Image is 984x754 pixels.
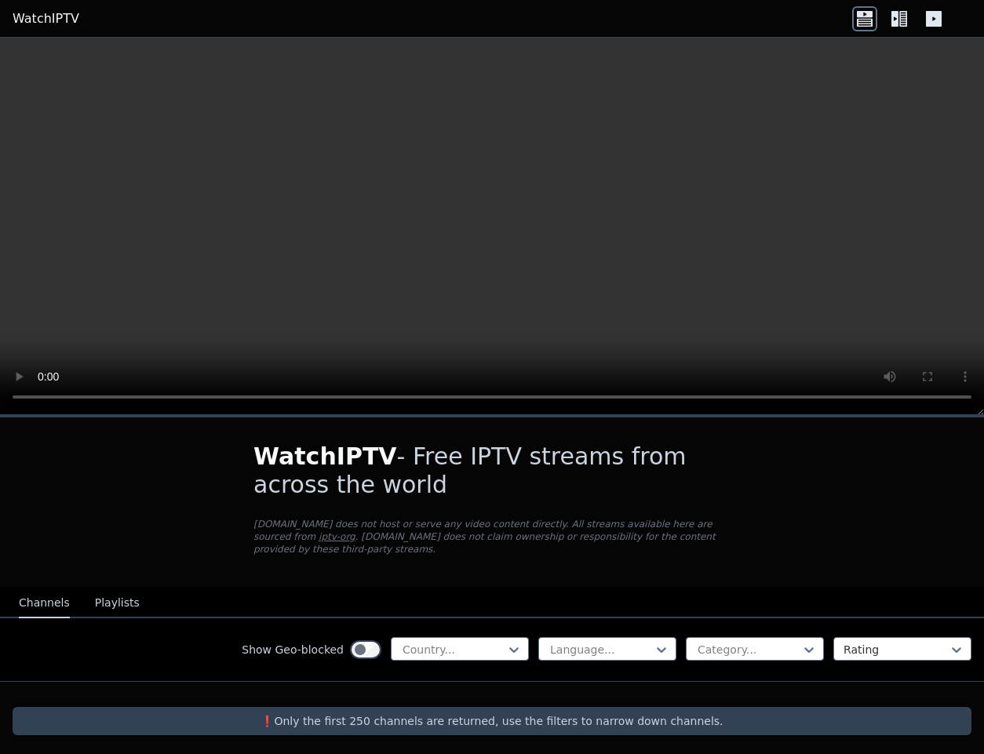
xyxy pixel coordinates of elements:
[319,531,355,542] a: iptv-org
[253,443,397,470] span: WatchIPTV
[13,9,79,28] a: WatchIPTV
[19,713,965,729] p: ❗️Only the first 250 channels are returned, use the filters to narrow down channels.
[95,588,140,618] button: Playlists
[242,642,344,657] label: Show Geo-blocked
[19,588,70,618] button: Channels
[253,518,731,555] p: [DOMAIN_NAME] does not host or serve any video content directly. All streams available here are s...
[253,443,731,499] h1: - Free IPTV streams from across the world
